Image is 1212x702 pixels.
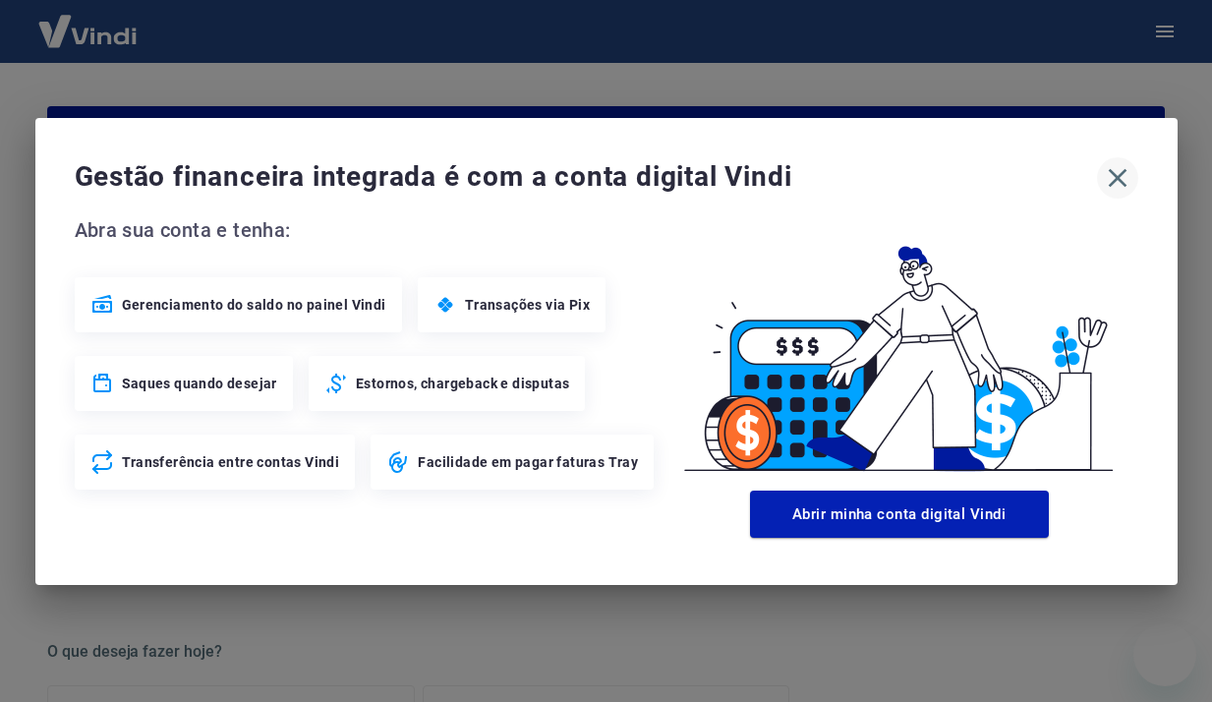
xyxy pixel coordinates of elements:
iframe: Botão para abrir a janela de mensagens [1133,623,1196,686]
span: Facilidade em pagar faturas Tray [418,452,638,472]
img: Good Billing [661,214,1138,483]
span: Abra sua conta e tenha: [75,214,661,246]
span: Gerenciamento do saldo no painel Vindi [122,295,386,315]
span: Gestão financeira integrada é com a conta digital Vindi [75,157,1097,197]
button: Abrir minha conta digital Vindi [750,491,1049,538]
span: Transações via Pix [465,295,590,315]
span: Estornos, chargeback e disputas [356,374,569,393]
span: Transferência entre contas Vindi [122,452,340,472]
span: Saques quando desejar [122,374,277,393]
